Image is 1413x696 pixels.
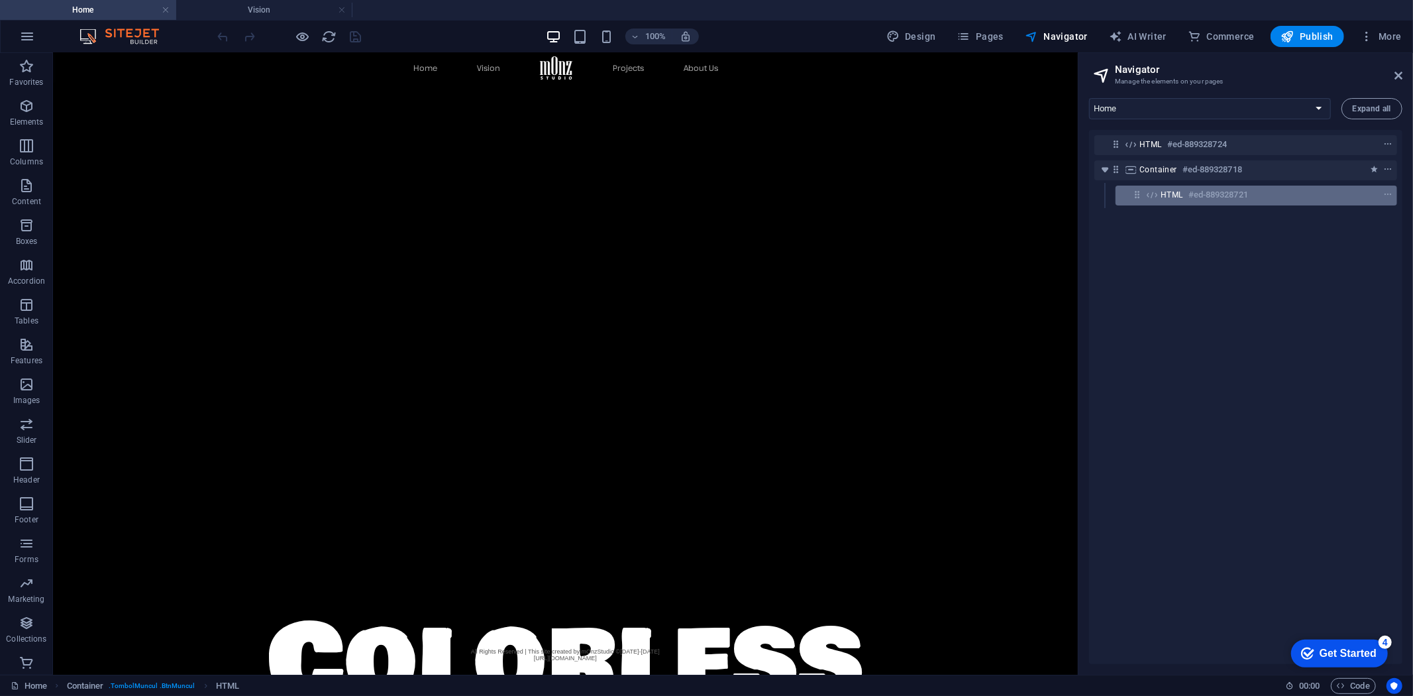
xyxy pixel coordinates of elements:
[1115,64,1402,76] h2: Navigator
[1182,26,1260,47] button: Commerce
[15,554,38,565] p: Forms
[12,196,41,207] p: Content
[67,678,104,694] span: Click to select. Double-click to edit
[1271,26,1344,47] button: Publish
[413,602,612,609] p: [URL][DOMAIN_NAME]
[631,11,665,20] a: About Us
[98,3,111,16] div: 4
[15,316,38,326] p: Tables
[9,77,43,87] p: Favorites
[952,26,1009,47] button: Pages
[1188,30,1255,43] span: Commerce
[13,475,40,485] p: Header
[1104,26,1172,47] button: AI Writer
[15,514,38,525] p: Footer
[6,634,46,644] p: Collections
[881,26,941,47] div: Design (Ctrl+Alt+Y)
[11,678,47,694] a: Click to cancel selection. Double-click to open Pages
[322,29,337,44] i: Reload page
[321,29,337,44] button: reload
[11,355,42,366] p: Features
[560,11,591,20] a: Projects
[17,435,37,445] p: Slider
[881,26,941,47] button: Design
[1285,678,1320,694] h6: Session time
[680,30,692,42] i: On resize automatically adjust zoom level to fit chosen device.
[413,595,612,602] p: All Rights Reserved | This site created by mOnzStudio ©[DATE]-[DATE]
[1115,76,1376,87] h3: Manage the elements on your pages
[216,678,239,694] span: Click to select. Double-click to edit
[1299,678,1320,694] span: 00 00
[1161,190,1183,200] span: HTML
[1097,162,1113,178] button: toggle-expand
[957,30,1004,43] span: Pages
[1353,105,1391,113] span: Expand all
[11,7,107,34] div: Get Started 4 items remaining, 20% complete
[10,117,44,127] p: Elements
[7,673,46,684] p: Commerce
[1341,98,1402,119] button: Expand all
[67,678,240,694] nav: breadcrumb
[39,15,96,27] div: Get Started
[295,29,311,44] button: Click here to leave preview mode and continue editing
[1381,162,1394,178] button: context-menu
[360,11,384,20] a: Home
[1139,164,1177,175] span: Container
[886,30,936,43] span: Design
[16,236,38,247] p: Boxes
[1139,139,1162,150] span: HTML
[1109,30,1167,43] span: AI Writer
[645,29,666,44] h6: 100%
[1025,30,1088,43] span: Navigator
[487,3,520,26] img: mOnzStudio-95Bwy9uhb9P2sEyRJBKsOA.svg
[1368,162,1381,178] button: animation
[1381,187,1394,203] button: context-menu
[1167,137,1227,152] h6: #ed-889328724
[1360,30,1402,43] span: More
[1387,678,1402,694] button: Usercentrics
[1331,678,1376,694] button: Code
[625,29,672,44] button: 100%
[1337,678,1370,694] span: Code
[1355,26,1407,47] button: More
[1281,30,1334,43] span: Publish
[176,3,352,17] h4: Vision
[8,276,45,286] p: Accordion
[8,594,44,605] p: Marketing
[10,156,43,167] p: Columns
[109,678,195,694] span: . TombolMuncul .BtnMuncul
[1182,162,1242,178] h6: #ed-889328718
[1020,26,1093,47] button: Navigator
[76,29,176,44] img: Editor Logo
[1188,187,1248,203] h6: #ed-889328721
[1308,681,1310,691] span: :
[13,395,40,406] p: Images
[1381,137,1394,152] button: context-menu
[424,11,447,20] a: Vision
